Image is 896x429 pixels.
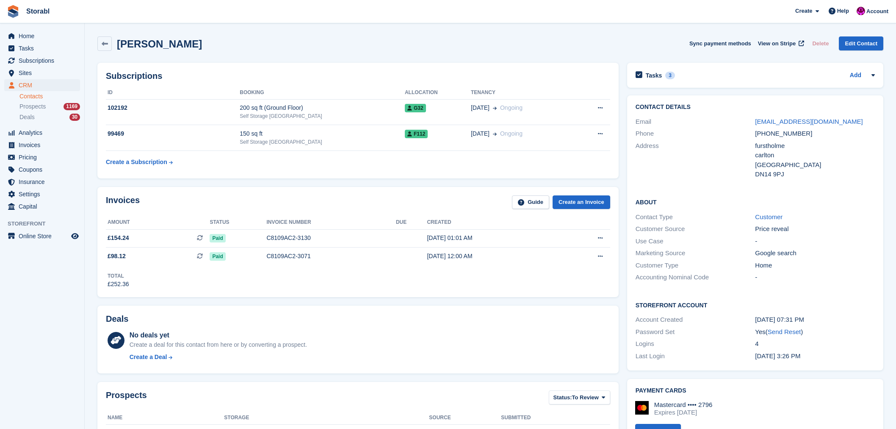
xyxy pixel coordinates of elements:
[224,411,429,425] th: Storage
[4,67,80,79] a: menu
[471,129,489,138] span: [DATE]
[19,151,69,163] span: Pricing
[108,280,129,289] div: £252.36
[755,129,875,139] div: [PHONE_NUMBER]
[210,252,225,261] span: Paid
[636,327,755,337] div: Password Set
[755,352,800,359] time: 2025-08-18 14:26:49 UTC
[427,252,559,261] div: [DATE] 12:00 AM
[4,164,80,175] a: menu
[768,328,801,335] a: Send Reset
[19,164,69,175] span: Coupons
[471,103,489,112] span: [DATE]
[837,7,849,15] span: Help
[755,261,875,270] div: Home
[572,393,599,402] span: To Review
[19,102,80,111] a: Prospects 1169
[19,230,69,242] span: Online Store
[500,104,523,111] span: Ongoing
[636,224,755,234] div: Customer Source
[636,141,755,179] div: Address
[755,36,806,50] a: View on Stripe
[69,114,80,121] div: 30
[240,86,405,100] th: Booking
[19,42,69,54] span: Tasks
[106,86,240,100] th: ID
[266,252,396,261] div: C8109AC2-3071
[512,195,549,209] a: Guide
[240,112,405,120] div: Self Storage [GEOGRAPHIC_DATA]
[4,79,80,91] a: menu
[266,234,396,242] div: C8109AC2-3130
[106,71,610,81] h2: Subscriptions
[240,138,405,146] div: Self Storage [GEOGRAPHIC_DATA]
[70,231,80,241] a: Preview store
[636,212,755,222] div: Contact Type
[471,86,575,100] th: Tenancy
[427,216,559,229] th: Created
[755,327,875,337] div: Yes
[4,151,80,163] a: menu
[240,129,405,138] div: 150 sq ft
[839,36,883,50] a: Edit Contact
[4,127,80,139] a: menu
[654,401,713,409] div: Mastercard •••• 2796
[210,234,225,242] span: Paid
[850,71,861,81] a: Add
[636,198,875,206] h2: About
[755,224,875,234] div: Price reveal
[4,55,80,67] a: menu
[7,5,19,18] img: stora-icon-8386f47178a22dfd0bd8f6a31ec36ba5ce8667c1dd55bd0f319d3a0aa187defe.svg
[108,234,129,242] span: £154.24
[106,154,173,170] a: Create a Subscription
[19,103,46,111] span: Prospects
[4,30,80,42] a: menu
[106,129,240,138] div: 99469
[130,353,307,362] a: Create a Deal
[665,72,675,79] div: 3
[427,234,559,242] div: [DATE] 01:01 AM
[106,411,224,425] th: Name
[795,7,812,15] span: Create
[108,252,126,261] span: £98.12
[866,7,888,16] span: Account
[636,301,875,309] h2: Storefront Account
[755,248,875,258] div: Google search
[636,351,755,361] div: Last Login
[636,104,875,111] h2: Contact Details
[117,38,202,50] h2: [PERSON_NAME]
[636,129,755,139] div: Phone
[4,176,80,188] a: menu
[755,213,783,220] a: Customer
[19,30,69,42] span: Home
[108,272,129,280] div: Total
[130,340,307,349] div: Create a deal for this contact from here or by converting a prospect.
[19,176,69,188] span: Insurance
[636,387,875,394] h2: Payment cards
[636,261,755,270] div: Customer Type
[19,113,35,121] span: Deals
[106,103,240,112] div: 102192
[755,237,875,246] div: -
[130,353,167,362] div: Create a Deal
[4,230,80,242] a: menu
[8,220,84,228] span: Storefront
[809,36,832,50] button: Delete
[4,188,80,200] a: menu
[501,411,569,425] th: Submitted
[266,216,396,229] th: Invoice number
[636,273,755,282] div: Accounting Nominal Code
[130,330,307,340] div: No deals yet
[405,104,426,112] span: G32
[19,139,69,151] span: Invoices
[755,273,875,282] div: -
[4,139,80,151] a: menu
[549,390,610,404] button: Status: To Review
[405,86,471,100] th: Allocation
[553,195,610,209] a: Create an Invoice
[19,201,69,212] span: Capital
[106,314,128,324] h2: Deals
[857,7,865,15] img: Helen Morton
[553,393,572,402] span: Status:
[500,130,523,137] span: Ongoing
